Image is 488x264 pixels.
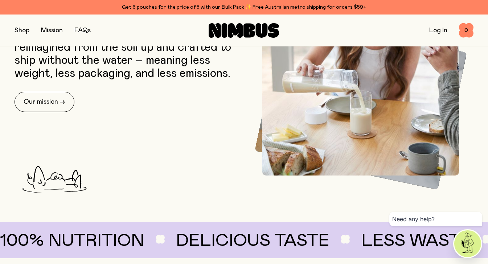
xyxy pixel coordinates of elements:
[15,28,241,80] p: Our planet-friendly plant milk has been reimagined from the soil up and crafted to ship without t...
[15,3,473,12] div: Get 6 pouches for the price of 5 with our Bulk Pack ✨ Free Australian metro shipping for orders $59+
[389,212,482,226] div: Need any help?
[41,27,63,34] a: Mission
[15,92,74,112] a: Our mission →
[171,232,356,249] span: Delicious taste
[454,230,481,257] img: agent
[262,28,459,176] img: Pouring Nimbus Oat Milk into a glass cup at the dining room table
[459,23,473,38] button: 0
[429,27,447,34] a: Log In
[74,27,91,34] a: FAQs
